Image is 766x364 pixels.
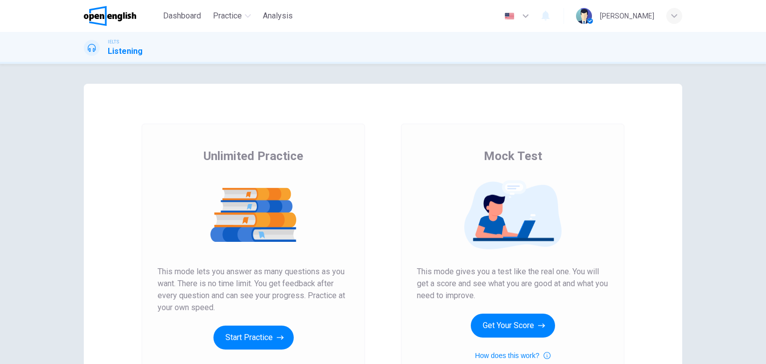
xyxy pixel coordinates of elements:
[503,12,516,20] img: en
[84,6,159,26] a: OpenEnglish logo
[213,10,242,22] span: Practice
[108,38,119,45] span: IELTS
[209,7,255,25] button: Practice
[108,45,143,57] h1: Listening
[471,314,555,338] button: Get Your Score
[484,148,542,164] span: Mock Test
[213,326,294,350] button: Start Practice
[263,10,293,22] span: Analysis
[600,10,654,22] div: [PERSON_NAME]
[163,10,201,22] span: Dashboard
[84,6,136,26] img: OpenEnglish logo
[159,7,205,25] button: Dashboard
[576,8,592,24] img: Profile picture
[259,7,297,25] button: Analysis
[475,350,550,362] button: How does this work?
[417,266,608,302] span: This mode gives you a test like the real one. You will get a score and see what you are good at a...
[158,266,349,314] span: This mode lets you answer as many questions as you want. There is no time limit. You get feedback...
[203,148,303,164] span: Unlimited Practice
